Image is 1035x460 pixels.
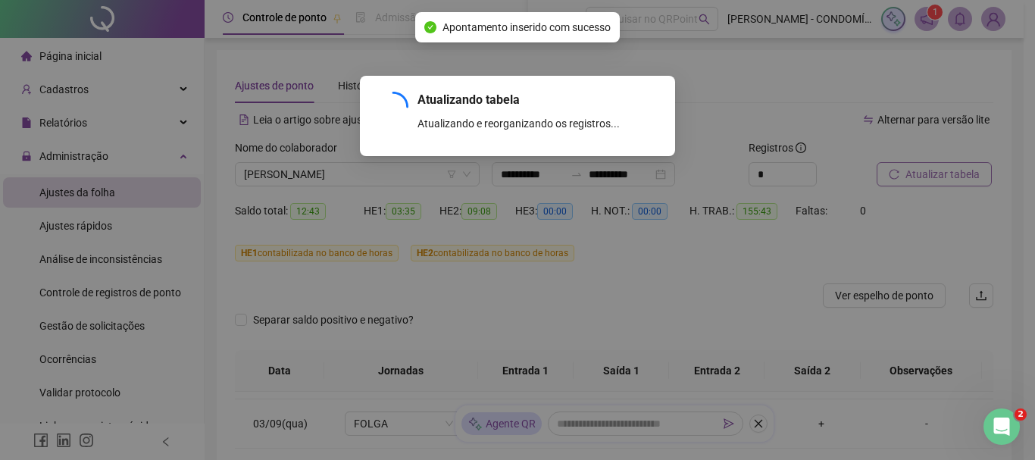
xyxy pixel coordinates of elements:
[983,408,1020,445] iframe: Intercom live chat
[424,21,436,33] span: check-circle
[442,19,611,36] span: Apontamento inserido com sucesso
[417,115,657,132] div: Atualizando e reorganizando os registros...
[417,91,657,109] div: Atualizando tabela
[1015,408,1027,421] span: 2
[378,92,408,122] span: loading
